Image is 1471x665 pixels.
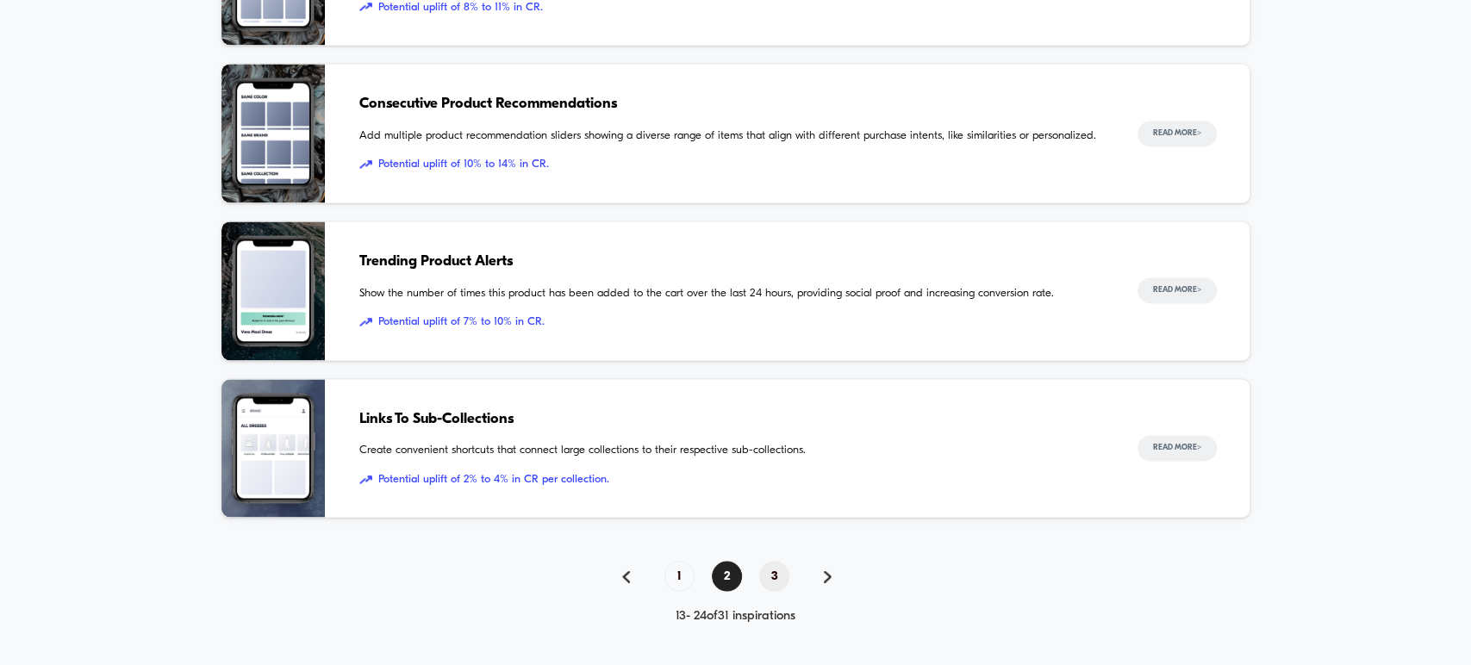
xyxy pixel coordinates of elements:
span: Potential uplift of 7% to 10% in CR. [359,314,1103,331]
span: Links To Sub-Collections [359,408,1103,431]
span: 2 [712,561,742,591]
span: Consecutive Product Recommendations [359,93,1103,115]
button: Read More> [1138,277,1217,303]
span: Create convenient shortcuts that connect large collections to their respective sub-collections. [359,442,1103,459]
span: 3 [759,561,789,591]
div: 13 - 24 of 31 inspirations [221,608,1250,623]
button: Read More> [1138,435,1217,461]
span: 1 [664,561,695,591]
span: Potential uplift of 10% to 14% in CR. [359,156,1103,173]
img: Add multiple product recommendation sliders showing a diverse range of items that align with diff... [221,64,325,202]
img: Create convenient shortcuts that connect large collections to their respective sub-collections. [221,379,325,518]
img: pagination back [622,570,630,582]
span: Potential uplift of 2% to 4% in CR per collection. [359,471,1103,488]
button: Read More> [1138,121,1217,146]
span: Trending Product Alerts [359,251,1103,273]
img: pagination forward [824,570,832,582]
span: Show the number of times this product has been added to the cart over the last 24 hours, providin... [359,285,1103,302]
img: Show the number of times this product has been added to the cart over the last 24 hours, providin... [221,221,325,360]
span: Add multiple product recommendation sliders showing a diverse range of items that align with diff... [359,127,1103,145]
